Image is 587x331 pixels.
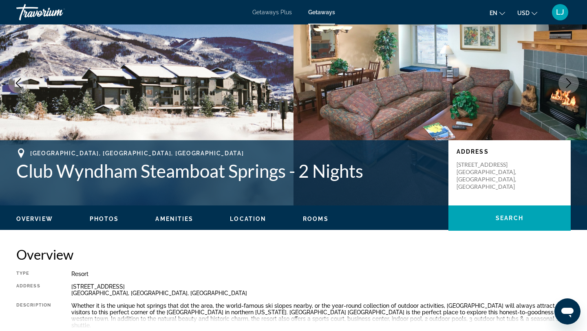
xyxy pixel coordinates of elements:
[448,205,571,231] button: Search
[30,150,244,157] span: [GEOGRAPHIC_DATA], [GEOGRAPHIC_DATA], [GEOGRAPHIC_DATA]
[16,283,51,296] div: Address
[303,216,329,222] span: Rooms
[303,215,329,223] button: Rooms
[16,216,53,222] span: Overview
[155,216,193,222] span: Amenities
[252,9,292,15] a: Getaways Plus
[230,216,266,222] span: Location
[16,302,51,329] div: Description
[517,7,537,19] button: Change currency
[230,215,266,223] button: Location
[554,298,580,324] iframe: Button to launch messaging window
[90,215,119,223] button: Photos
[308,9,335,15] a: Getaways
[16,246,571,263] h2: Overview
[16,160,440,181] h1: Club Wyndham Steamboat Springs - 2 Nights
[71,283,571,296] div: [STREET_ADDRESS] [GEOGRAPHIC_DATA], [GEOGRAPHIC_DATA], [GEOGRAPHIC_DATA]
[457,161,522,190] p: [STREET_ADDRESS] [GEOGRAPHIC_DATA], [GEOGRAPHIC_DATA], [GEOGRAPHIC_DATA]
[556,8,564,16] span: LJ
[490,7,505,19] button: Change language
[496,215,523,221] span: Search
[71,271,571,277] div: Resort
[16,215,53,223] button: Overview
[90,216,119,222] span: Photos
[8,73,29,93] button: Previous image
[16,2,98,23] a: Travorium
[457,148,563,155] p: Address
[549,4,571,21] button: User Menu
[71,302,571,329] div: Whether it is the unique hot springs that dot the area, the world-famous ski slopes nearby, or th...
[558,73,579,93] button: Next image
[517,10,530,16] span: USD
[16,271,51,277] div: Type
[490,10,497,16] span: en
[155,215,193,223] button: Amenities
